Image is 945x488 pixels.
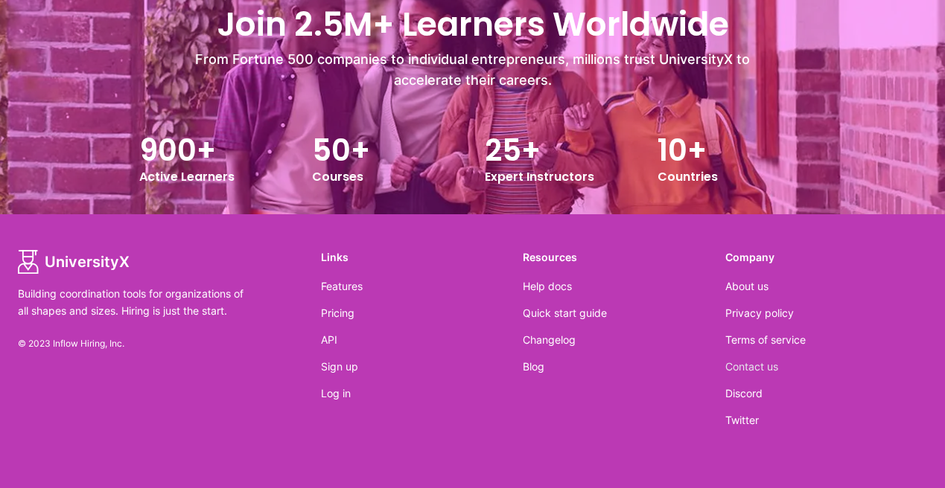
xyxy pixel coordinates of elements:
span: 50+ [312,132,370,168]
h3: Company [725,250,927,265]
a: Terms of service [725,333,806,346]
a: Discord [725,387,763,399]
span: Courses [312,168,363,186]
span: 10+ [658,132,707,168]
span: 900+ [139,132,216,168]
span: Active Learners [139,168,235,186]
h3: Resources [523,250,725,265]
span: Countries [658,168,718,186]
a: Pricing [321,306,354,319]
span: Expert Instructors [485,168,594,186]
a: Quick start guide [523,306,607,319]
h3: Links [321,250,523,265]
a: Sign up [321,360,358,373]
a: Privacy policy [725,306,794,319]
a: Features [321,280,363,292]
span: 25+ [485,132,541,168]
a: Log in [321,387,351,399]
a: Contact us [725,360,778,373]
a: About us [725,280,769,292]
p: From Fortune 500 companies to individual entrepreneurs, millions trust UniversityX to accelerate ... [187,49,759,91]
span: UniversityX [45,251,130,272]
p: Building coordination tools for organizations of all shapes and sizes. Hiring is just the start. [18,286,256,320]
a: Changelog [523,333,576,346]
a: Blog [523,360,544,373]
a: API [321,333,337,346]
a: Twitter [725,414,759,426]
a: Help docs [523,280,572,292]
p: © 2023 Inflow Hiring, Inc. [18,338,321,350]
